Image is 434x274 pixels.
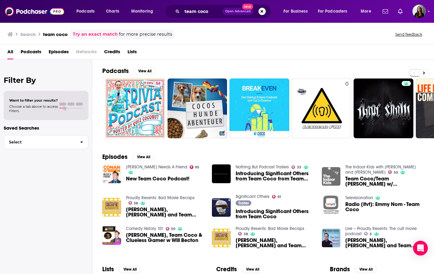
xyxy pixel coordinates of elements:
[132,153,155,161] button: View All
[394,171,398,174] span: 50
[297,166,301,169] span: 33
[76,7,95,16] span: Podcasts
[212,229,231,248] img: Orlando, Nicko and Team Coco
[412,5,426,18] span: Logged in as bnmartinn
[236,238,314,248] a: Orlando, Nicko and Team Coco
[212,164,231,183] img: Introducing Significant Others from Team Coco from Team Coco
[43,31,68,37] h3: team coco
[49,47,69,59] span: Episodes
[171,228,175,230] span: 50
[127,6,161,16] button: open menu
[278,195,281,198] span: 61
[242,4,253,10] span: New
[380,6,391,17] a: Show notifications dropdown
[345,202,424,212] a: Radio [itvt]: Emmy Nom - Team Coco
[361,7,371,16] span: More
[345,81,349,136] div: 0
[238,232,248,236] a: 38
[102,67,129,75] h2: Podcasts
[102,265,114,273] h2: Lists
[4,76,88,85] h2: Filter By
[236,226,304,231] a: Proudly Resents: Bad Movie Recaps
[236,238,314,248] span: [PERSON_NAME], [PERSON_NAME] and Team Coco
[322,195,341,214] img: Radio [itvt]: Emmy Nom - Team Coco
[76,47,97,59] span: Networks
[102,164,121,183] a: New Team Coco Podcast!
[412,5,426,18] button: Show profile menu
[279,6,315,16] button: open menu
[7,47,13,59] a: All
[355,266,377,273] button: View All
[126,207,205,217] span: [PERSON_NAME], [PERSON_NAME] and Team Coco
[9,98,58,103] span: Want to filter your results?
[105,79,165,138] a: 54
[21,47,41,59] a: Podcasts
[222,8,254,15] button: Open AdvancedNew
[171,4,277,18] div: Search podcasts, credits, & more...
[330,265,377,273] a: BrandsView All
[345,238,424,248] span: [PERSON_NAME], [PERSON_NAME] and Team Coco
[388,170,398,174] a: 50
[126,195,195,200] a: Proudly Resents: Bad Movie Recaps
[393,32,424,37] button: Send feedback
[413,241,428,256] div: Open Intercom Messenger
[370,233,372,236] span: 5
[119,266,141,273] button: View All
[102,198,121,217] img: Orlando, Nicko and Team Coco
[126,232,205,243] a: Conan O'Brien, Team Coco & Clueless Gamer w Will Becton
[291,165,301,169] a: 33
[412,5,426,18] img: User Profile
[345,226,417,236] a: Live – Proudly Resents: The cult movie podcast
[126,226,163,231] a: Comedy History 101
[345,238,424,248] a: Orlando, Nicko and Team Coco
[102,153,128,161] h2: Episodes
[5,6,64,17] img: Podchaser - Follow, Share and Rate Podcasts
[134,67,156,75] button: View All
[126,176,189,181] a: New Team Coco Podcast!
[119,31,172,38] span: for more precise results
[128,47,137,59] a: Lists
[292,79,351,138] a: 0
[102,6,123,16] a: Charts
[166,227,176,231] a: 50
[4,135,88,149] button: Select
[126,232,205,243] span: [PERSON_NAME], Team Coco & Clueless Gamer w Will Becton
[236,194,270,199] a: Significant Others
[104,47,120,59] a: Credits
[131,7,153,16] span: Monitoring
[72,6,103,16] button: open menu
[73,31,118,38] a: Try an exact match
[156,81,160,87] span: 54
[244,233,248,236] span: 38
[236,171,314,181] a: Introducing Significant Others from Team Coco from Team Coco
[102,226,121,245] a: Conan O'Brien, Team Coco & Clueless Gamer w Will Becton
[212,198,231,217] img: Introducing Significant Others from Team Coco
[318,7,347,16] span: For Podcasters
[314,6,356,16] button: open menu
[126,207,205,217] a: Orlando, Nicko and Team Coco
[153,81,163,86] a: 54
[195,166,199,169] span: 95
[330,265,350,273] h2: Brands
[102,153,155,161] a: EpisodesView All
[345,176,424,187] a: Team Coco/Team Sisto w/ Aaron Bleyaert
[102,265,141,273] a: ListsView All
[238,201,249,205] span: Trailer
[283,7,308,16] span: For Business
[106,7,119,16] span: Charts
[216,265,264,273] a: CreditsView All
[322,229,341,248] a: Orlando, Nicko and Team Coco
[322,167,341,186] img: Team Coco/Team Sisto w/ Aaron Bleyaert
